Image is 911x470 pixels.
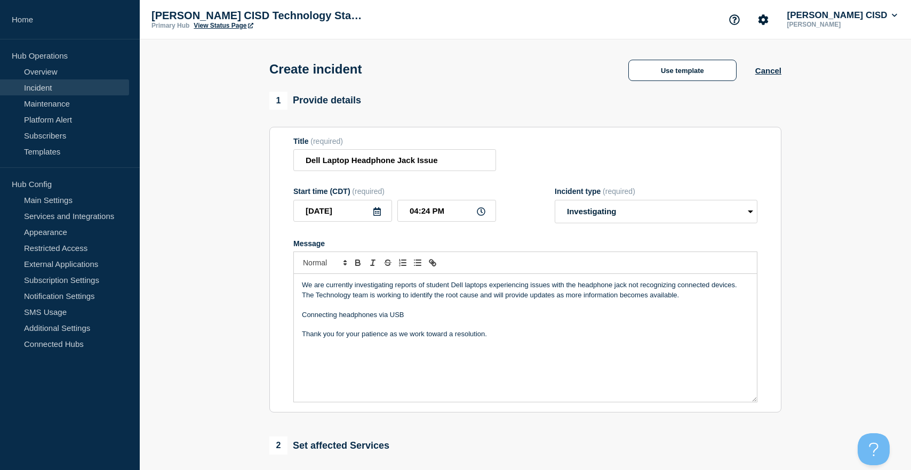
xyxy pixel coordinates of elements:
div: Start time (CDT) [293,187,496,196]
input: HH:MM A [397,200,496,222]
p: Connecting headphones via USB [302,310,749,320]
div: Title [293,137,496,145]
span: (required) [603,187,635,196]
button: Toggle italic text [365,256,380,269]
input: Title [293,149,496,171]
button: Toggle ordered list [395,256,410,269]
p: Primary Hub [151,22,189,29]
button: Toggle strikethrough text [380,256,395,269]
p: Thank you for your patience as we work toward a resolution. [302,329,749,339]
button: Toggle link [425,256,440,269]
button: Cancel [755,66,781,75]
h1: Create incident [269,62,362,77]
div: Incident type [555,187,757,196]
button: Account settings [752,9,774,31]
div: Message [293,239,757,248]
iframe: Help Scout Beacon - Open [858,433,890,465]
button: [PERSON_NAME] CISD [785,10,899,21]
span: 1 [269,92,287,110]
div: Message [294,274,757,402]
select: Incident type [555,200,757,223]
span: (required) [352,187,385,196]
a: View Status Page [194,22,253,29]
span: (required) [310,137,343,145]
button: Use template [628,60,737,81]
button: Toggle bold text [350,256,365,269]
p: We are currently investigating reports of student Dell laptops experiencing issues with the headp... [302,280,749,300]
div: Provide details [269,92,361,110]
button: Support [723,9,746,31]
span: Font size [298,256,350,269]
input: YYYY-MM-DD [293,200,392,222]
div: Set affected Services [269,436,389,455]
p: [PERSON_NAME] [785,21,896,28]
button: Toggle bulleted list [410,256,425,269]
p: [PERSON_NAME] CISD Technology Status [151,10,365,22]
span: 2 [269,436,287,455]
